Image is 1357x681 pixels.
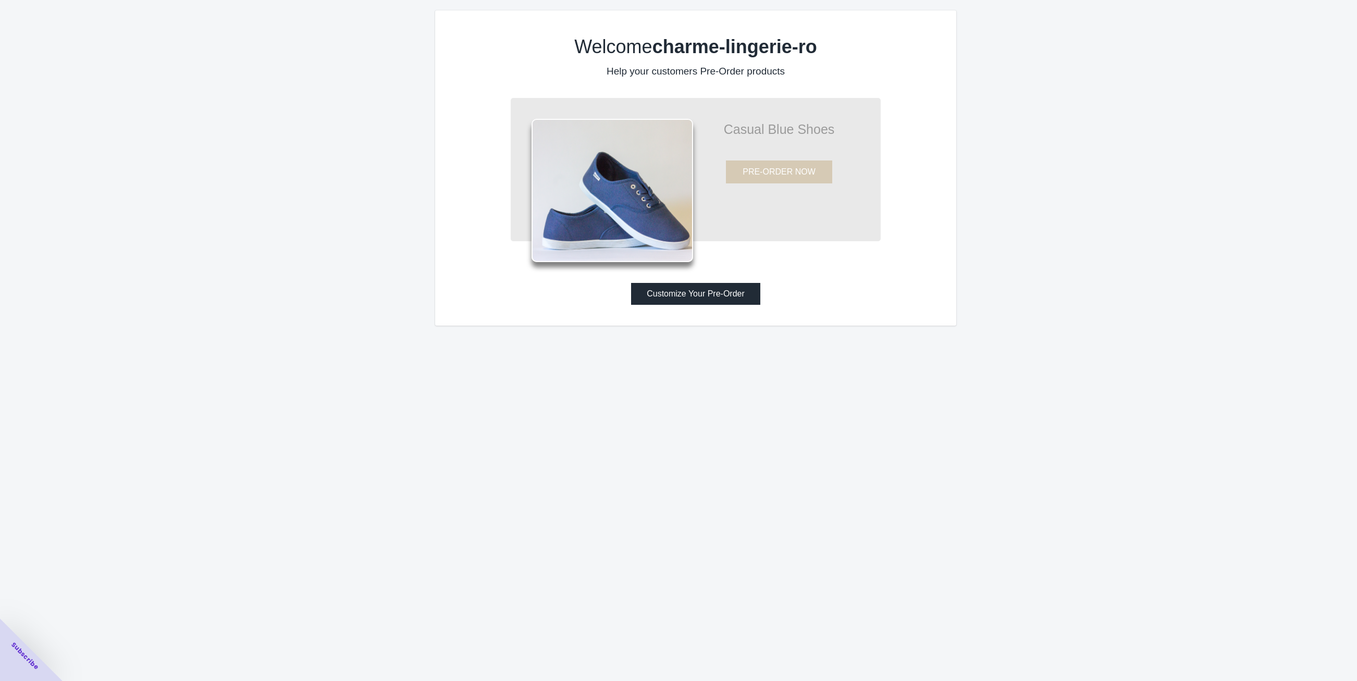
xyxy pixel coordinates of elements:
b: charme-lingerie-ro [652,36,817,57]
p: Casual Blue Shoes [693,124,865,134]
button: PRE-ORDER NOW [726,160,832,183]
span: Subscribe [9,640,41,672]
label: Welcome [574,36,817,57]
button: Customize Your Pre-Order [631,283,760,305]
label: Help your customers Pre-Order products [607,66,785,77]
img: shoes.png [532,119,693,262]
